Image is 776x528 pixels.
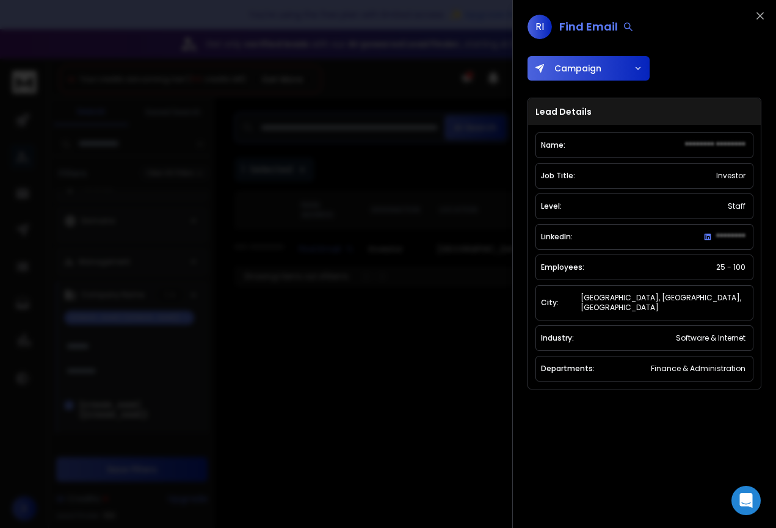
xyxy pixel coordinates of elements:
div: Open Intercom Messenger [731,486,761,515]
p: Industry: [541,333,574,343]
p: Level: [541,201,562,211]
div: Software & Internet [673,331,748,345]
p: Job Title: [541,171,575,181]
div: [GEOGRAPHIC_DATA], [GEOGRAPHIC_DATA], [GEOGRAPHIC_DATA] [578,291,748,315]
div: Finance & Administration [648,361,748,376]
div: 25 - 100 [714,260,748,275]
div: Investor [714,168,748,183]
p: LinkedIn: [541,232,573,242]
p: Employees: [541,262,584,272]
p: City: [541,298,559,308]
p: Name: [541,140,565,150]
p: Departments: [541,364,595,374]
div: Staff [725,199,748,214]
span: RI [528,15,552,39]
h3: Lead Details [528,98,761,125]
div: Find Email [559,18,634,35]
span: Campaign [549,62,601,74]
